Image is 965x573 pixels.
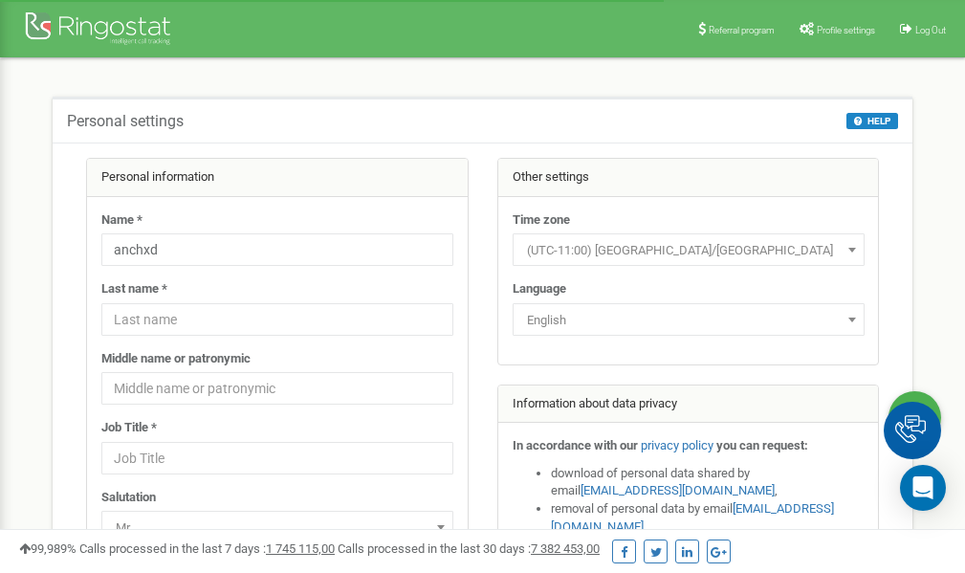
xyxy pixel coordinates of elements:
[101,350,251,368] label: Middle name or patronymic
[108,515,447,541] span: Mr.
[498,386,879,424] div: Information about data privacy
[551,465,865,500] li: download of personal data shared by email ,
[716,438,808,452] strong: you can request:
[87,159,468,197] div: Personal information
[101,419,157,437] label: Job Title *
[101,280,167,298] label: Last name *
[513,303,865,336] span: English
[498,159,879,197] div: Other settings
[519,237,858,264] span: (UTC-11:00) Pacific/Midway
[581,483,775,497] a: [EMAIL_ADDRESS][DOMAIN_NAME]
[19,541,77,556] span: 99,989%
[101,233,453,266] input: Name
[551,500,865,536] li: removal of personal data by email ,
[101,372,453,405] input: Middle name or patronymic
[915,25,946,35] span: Log Out
[101,303,453,336] input: Last name
[641,438,713,452] a: privacy policy
[513,211,570,230] label: Time zone
[513,233,865,266] span: (UTC-11:00) Pacific/Midway
[101,511,453,543] span: Mr.
[101,442,453,474] input: Job Title
[519,307,858,334] span: English
[513,280,566,298] label: Language
[67,113,184,130] h5: Personal settings
[101,211,143,230] label: Name *
[513,438,638,452] strong: In accordance with our
[101,489,156,507] label: Salutation
[531,541,600,556] u: 7 382 453,00
[338,541,600,556] span: Calls processed in the last 30 days :
[79,541,335,556] span: Calls processed in the last 7 days :
[709,25,775,35] span: Referral program
[817,25,875,35] span: Profile settings
[266,541,335,556] u: 1 745 115,00
[900,465,946,511] div: Open Intercom Messenger
[846,113,898,129] button: HELP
